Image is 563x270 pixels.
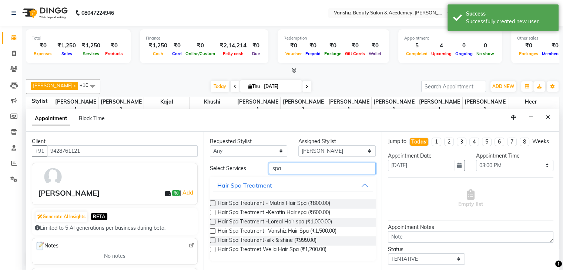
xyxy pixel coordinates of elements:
[269,163,375,174] input: Search by service name
[104,252,125,260] span: No notes
[463,97,508,114] span: [PERSON_NAME]
[170,51,184,56] span: Card
[180,188,194,197] span: |
[79,41,103,50] div: ₹1,250
[490,81,516,92] button: ADD NEW
[213,179,372,192] button: Hair Spa Treatment
[404,41,429,50] div: 5
[47,145,198,157] input: Search by Name/Mobile/Email/Code
[250,51,262,56] span: Due
[32,112,70,125] span: Appointment
[532,138,549,145] div: Weeks
[181,188,194,197] a: Add
[38,188,100,199] div: [PERSON_NAME]
[184,41,217,50] div: ₹0
[372,97,417,114] span: [PERSON_NAME]
[217,181,272,190] div: Hair Spa Treatment
[492,84,514,89] span: ADD NEW
[33,82,73,88] span: [PERSON_NAME]
[98,97,144,114] span: [PERSON_NAME]
[543,112,553,123] button: Close
[458,189,483,208] span: Empty list
[32,41,54,50] div: ₹0
[103,51,125,56] span: Products
[170,41,184,50] div: ₹0
[322,51,343,56] span: Package
[343,51,367,56] span: Gift Cards
[520,138,529,146] li: 8
[144,97,189,107] span: kajal
[91,213,107,220] span: BETA
[249,41,262,50] div: ₹0
[429,41,453,50] div: 4
[42,166,64,188] img: avatar
[444,138,454,146] li: 2
[32,145,47,157] button: +91
[172,190,180,196] span: ₹0
[218,236,316,246] span: Hair Spa Treatment-silk & shine (₹999.00)
[304,41,322,50] div: ₹0
[284,51,304,56] span: Voucher
[218,246,326,255] span: Hair Spa Treatmet Wella Hair Spa (₹1,200.00)
[32,138,198,145] div: Client
[53,97,98,114] span: [PERSON_NAME]
[73,82,76,88] a: x
[35,241,58,251] span: Notes
[218,199,330,209] span: Hair Spa Treatment - Matrix Hair Spa (₹800.00)
[326,97,371,114] span: [PERSON_NAME]
[388,152,465,160] div: Appointment Date
[211,81,229,92] span: Today
[453,41,475,50] div: 0
[457,138,466,146] li: 3
[421,81,486,92] input: Search Appointment
[475,41,496,50] div: 0
[32,51,54,56] span: Expenses
[80,82,94,88] span: +10
[262,81,299,92] input: 2025-09-04
[32,35,125,41] div: Total
[429,51,453,56] span: Upcoming
[304,51,322,56] span: Prepaid
[322,41,343,50] div: ₹0
[36,212,87,222] button: Generate AI Insights
[246,84,262,89] span: Thu
[298,138,376,145] div: Assigned Stylist
[404,51,429,56] span: Completed
[367,51,383,56] span: Wallet
[35,224,195,232] div: Limited to 5 AI generations per business during beta.
[388,138,406,145] div: Jump to
[517,51,540,56] span: Packages
[79,115,105,122] span: Block Time
[417,97,462,114] span: [PERSON_NAME]
[221,51,245,56] span: Petty cash
[281,97,326,114] span: [PERSON_NAME]
[466,18,553,26] div: Successfully created new user.
[146,41,170,50] div: ₹1,250
[482,138,492,146] li: 5
[476,152,553,160] div: Appointment Time
[218,209,330,218] span: Hair Spa Treatment -Keratin Hair spa (₹600.00)
[60,51,74,56] span: Sales
[508,97,553,107] span: Heer
[235,97,280,114] span: [PERSON_NAME]
[388,223,553,231] div: Appointment Notes
[190,97,235,107] span: khushi
[367,41,383,50] div: ₹0
[146,35,262,41] div: Finance
[284,35,383,41] div: Redemption
[388,160,455,171] input: yyyy-mm-dd
[495,138,504,146] li: 6
[475,51,496,56] span: No show
[184,51,217,56] span: Online/Custom
[466,10,553,18] div: Success
[432,138,441,146] li: 1
[218,227,336,236] span: Hair Spa Treatment- Vanshiz Hair Spa (₹1,500.00)
[517,41,540,50] div: ₹0
[469,138,479,146] li: 4
[411,138,427,146] div: Today
[507,138,517,146] li: 7
[151,51,165,56] span: Cash
[217,41,249,50] div: ₹2,14,214
[284,41,304,50] div: ₹0
[19,3,70,23] img: logo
